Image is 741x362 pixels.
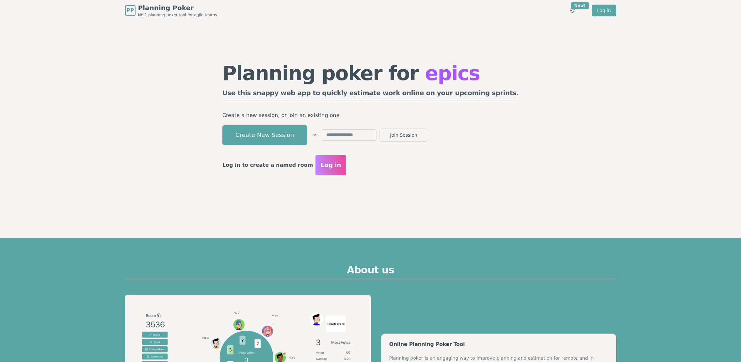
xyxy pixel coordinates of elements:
span: Planning Poker [138,3,217,12]
h2: Use this snappy web app to quickly estimate work online on your upcoming sprints. [222,88,519,100]
div: Online Planning Poker Tool [389,342,608,347]
h2: About us [125,264,616,279]
a: PPPlanning PokerNo.1 planning poker tool for agile teams [125,3,217,18]
div: New! [571,2,589,9]
h1: Planning poker for [222,63,519,83]
button: Log in [315,155,346,175]
button: Create New Session [222,125,307,145]
a: Log in [592,5,616,16]
span: epics [425,62,480,85]
p: Create a new session, or join an existing one [222,111,519,120]
p: Log in to create a named room [222,161,313,170]
span: No.1 planning poker tool for agile teams [138,12,217,18]
button: Join Session [379,129,428,142]
span: or [313,132,316,138]
button: New! [567,5,579,16]
span: PP [126,7,134,14]
span: Log in [321,161,341,170]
